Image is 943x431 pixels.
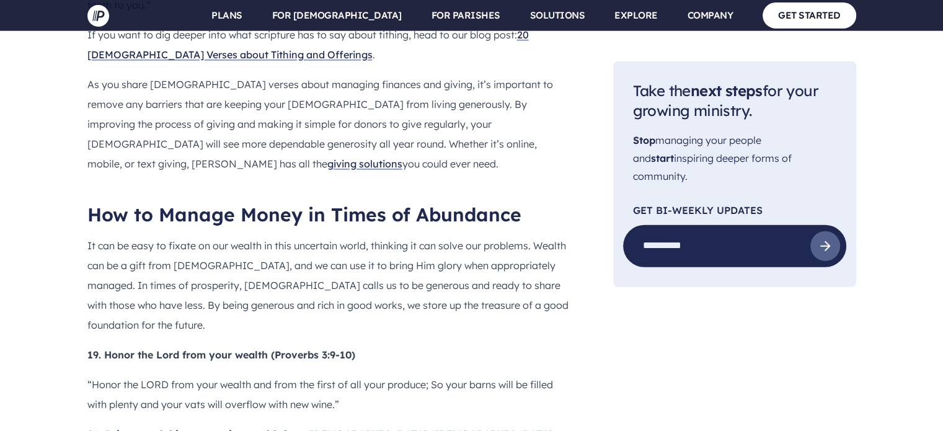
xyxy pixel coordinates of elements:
p: managing your people and inspiring deeper forms of community. [633,131,836,185]
a: giving solutions [327,158,402,170]
p: As you share [DEMOGRAPHIC_DATA] verses about managing finances and giving, it’s important to remo... [87,74,573,174]
p: Get Bi-Weekly Updates [633,205,836,215]
span: Take the for your growing ministry. [633,81,818,120]
p: It can be easy to fixate on our wealth in this uncertain world, thinking it can solve our problem... [87,236,573,335]
h2: How to Manage Money in Times of Abundance [87,203,573,226]
p: If you want to dig deeper into what scripture has to say about tithing, head to our blog post: . [87,25,573,64]
span: next steps [691,81,763,99]
span: Stop [633,134,655,146]
p: “Honor the LORD from your wealth and from the first of all your produce; So your barns will be fi... [87,375,573,414]
b: 19. Honor the Lord from your wealth (Proverbs 3:9-10) [87,349,355,361]
span: start [651,151,674,164]
a: GET STARTED [763,2,856,28]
